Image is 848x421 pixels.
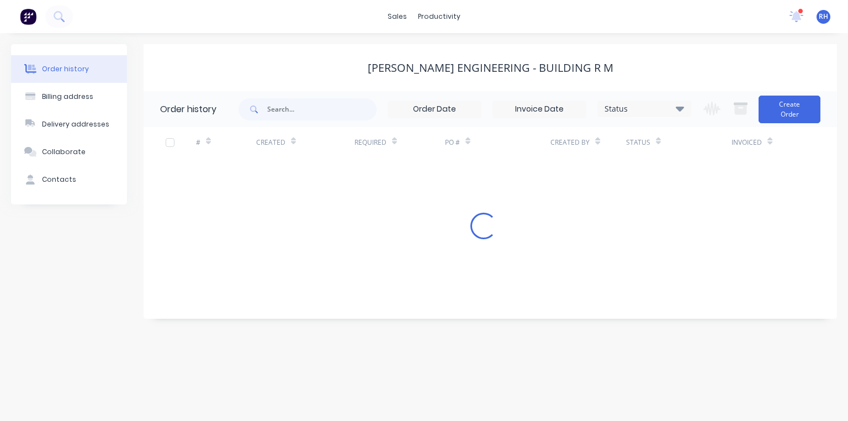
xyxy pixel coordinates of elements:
div: Status [598,103,691,115]
button: Order history [11,55,127,83]
button: Contacts [11,166,127,193]
div: productivity [412,8,466,25]
div: PO # [445,127,550,157]
div: Created [256,127,354,157]
span: RH [819,12,828,22]
div: [PERSON_NAME] Engineering - Building R M [368,61,613,75]
img: Factory [20,8,36,25]
div: Created By [550,127,626,157]
div: # [196,127,256,157]
input: Search... [267,98,377,120]
button: Collaborate [11,138,127,166]
div: Collaborate [42,147,86,157]
div: sales [382,8,412,25]
div: Contacts [42,175,76,185]
div: Invoiced [732,138,762,148]
div: Order history [42,64,89,74]
div: Required [354,127,445,157]
div: Order history [160,103,216,116]
div: # [196,138,200,148]
button: Billing address [11,83,127,110]
div: Status [626,127,732,157]
div: Delivery addresses [42,119,109,129]
button: Create Order [759,96,820,123]
button: Delivery addresses [11,110,127,138]
div: Created By [550,138,590,148]
div: Status [626,138,650,148]
div: Created [256,138,285,148]
div: PO # [445,138,460,148]
div: Billing address [42,92,93,102]
input: Invoice Date [493,101,586,118]
div: Required [354,138,386,148]
input: Order Date [388,101,481,118]
div: Invoiced [732,127,792,157]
